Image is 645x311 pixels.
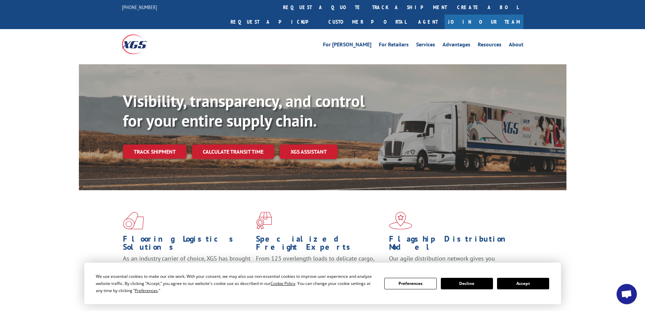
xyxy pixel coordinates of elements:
[84,263,561,304] div: Cookie Consent Prompt
[271,281,295,286] span: Cookie Policy
[96,273,376,294] div: We use essential cookies to make our site work. With your consent, we may also use non-essential ...
[509,42,523,49] a: About
[384,278,436,289] button: Preferences
[445,15,523,29] a: Join Our Team
[497,278,549,289] button: Accept
[123,254,251,279] span: As an industry carrier of choice, XGS has brought innovation and dedication to flooring logistics...
[416,42,435,49] a: Services
[256,212,272,229] img: xgs-icon-focused-on-flooring-red
[122,4,157,10] a: [PHONE_NUMBER]
[411,15,445,29] a: Agent
[617,284,637,304] a: Open chat
[323,15,411,29] a: Customer Portal
[123,212,144,229] img: xgs-icon-total-supply-chain-intelligence-red
[389,235,517,254] h1: Flagship Distribution Model
[123,145,187,159] a: Track shipment
[123,235,251,254] h1: Flooring Logistics Solutions
[123,90,365,131] b: Visibility, transparency, and control for your entire supply chain.
[443,42,470,49] a: Advantages
[389,212,412,229] img: xgs-icon-flagship-distribution-model-red
[323,42,371,49] a: For [PERSON_NAME]
[478,42,501,49] a: Resources
[135,288,158,293] span: Preferences
[441,278,493,289] button: Decline
[280,145,338,159] a: XGS ASSISTANT
[256,254,384,285] p: From 123 overlength loads to delicate cargo, our experienced staff knows the best way to move you...
[379,42,409,49] a: For Retailers
[225,15,323,29] a: Request a pickup
[389,254,514,270] span: Our agile distribution network gives you nationwide inventory management on demand.
[192,145,274,159] a: Calculate transit time
[256,235,384,254] h1: Specialized Freight Experts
